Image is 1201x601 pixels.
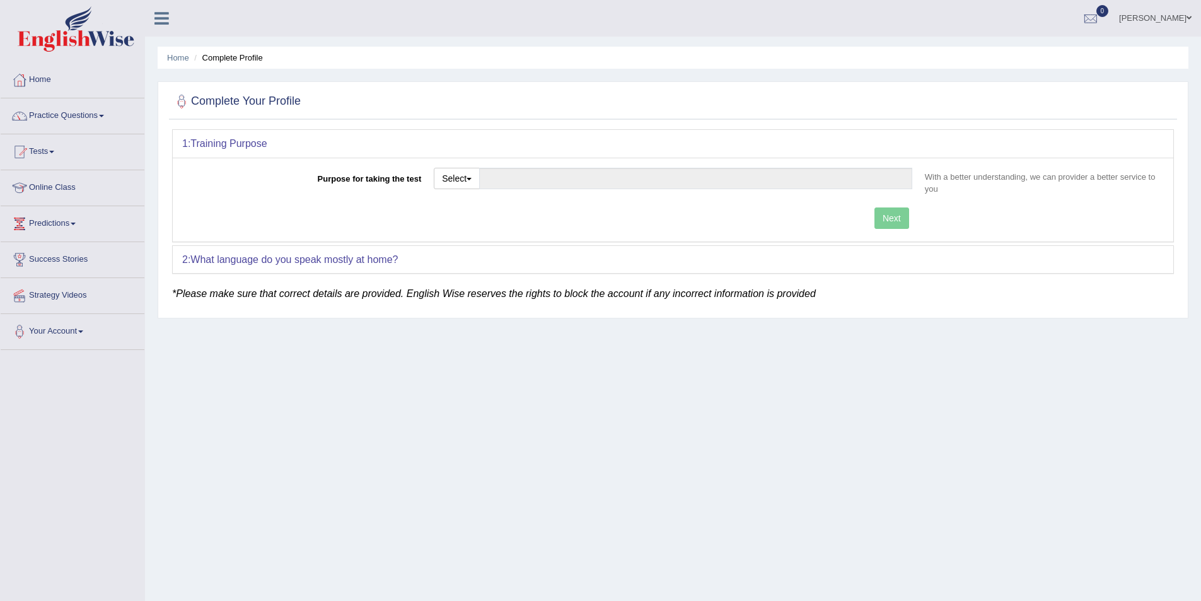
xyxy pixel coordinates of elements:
a: Home [1,62,144,94]
a: Practice Questions [1,98,144,130]
a: Online Class [1,170,144,202]
a: Tests [1,134,144,166]
h2: Complete Your Profile [172,92,301,111]
button: Select [434,168,480,189]
span: 0 [1096,5,1109,17]
b: Training Purpose [190,138,267,149]
label: Purpose for taking the test [182,168,427,185]
li: Complete Profile [191,52,262,64]
a: Success Stories [1,242,144,274]
a: Home [167,53,189,62]
b: What language do you speak mostly at home? [190,254,398,265]
p: With a better understanding, we can provider a better service to you [919,171,1164,195]
div: 1: [173,130,1173,158]
a: Strategy Videos [1,278,144,310]
em: *Please make sure that correct details are provided. English Wise reserves the rights to block th... [172,288,816,299]
a: Predictions [1,206,144,238]
div: 2: [173,246,1173,274]
a: Your Account [1,314,144,346]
